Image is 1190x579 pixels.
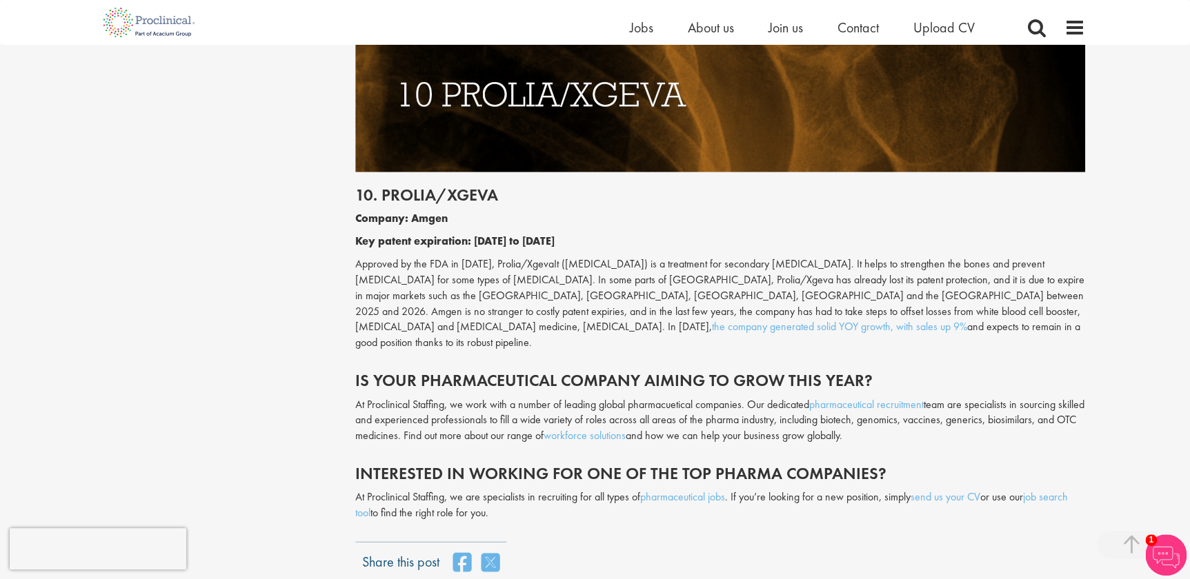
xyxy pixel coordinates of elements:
[809,397,924,412] a: pharmaceutical recruitment
[355,17,1085,172] img: Drugs with patents due to expire Prolia/Xgeva
[544,428,626,443] a: workforce solutions
[355,234,555,248] b: Key patent expiration: [DATE] to [DATE]
[712,319,967,334] a: the company generated solid YOY growth, with sales up 9%
[1145,534,1187,576] img: Chatbot
[1145,534,1157,546] span: 1
[362,552,439,562] label: Share this post
[355,489,1085,521] p: At Proclinical Staffing, we are specialists in recruiting for all types of . If you’re looking fo...
[10,528,186,569] iframe: reCAPTCHA
[630,19,653,37] a: Jobs
[355,372,1085,389] h2: IS YOUR PHARMACEUTICAL COMPANY AIMING TO GROW THIS YEAR?
[913,19,975,37] a: Upload CV
[355,211,448,225] b: Company: Amgen
[768,19,803,37] a: Join us
[453,552,471,573] a: share on facebook
[355,465,1085,482] h2: INTERESTED IN WORKING FOR ONE OF THE TOP PHARMA COMPANIES?
[837,19,879,37] a: Contact
[355,256,1085,351] p: Approved by the FDA in [DATE], Prolia/XgevaIt ([MEDICAL_DATA]) is a treatment for secondary [MEDI...
[355,186,1085,204] h2: 10. Prolia/Xgeva
[688,19,734,37] a: About us
[482,552,499,573] a: share on twitter
[355,489,1068,520] a: job search tool
[355,397,1085,445] p: At Proclinical Staffing, we work with a number of leading global pharmacuetical companies. Our de...
[911,489,980,504] a: send us your CV
[640,489,725,504] a: pharmaceutical jobs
